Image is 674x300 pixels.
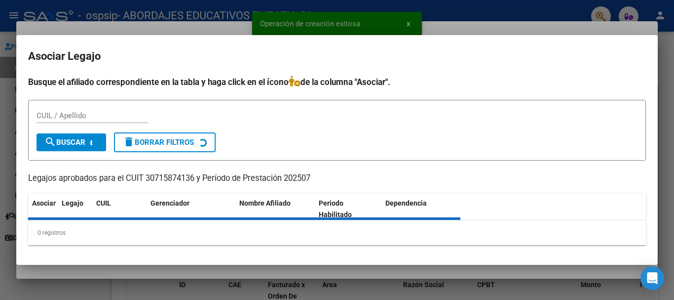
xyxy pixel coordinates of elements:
[28,193,58,225] datatable-header-cell: Asociar
[147,193,235,225] datatable-header-cell: Gerenciador
[28,76,646,88] h4: Busque el afiliado correspondiente en la tabla y haga click en el ícono de la columna "Asociar".
[44,138,85,147] span: Buscar
[62,199,83,207] span: Legajo
[92,193,147,225] datatable-header-cell: CUIL
[315,193,381,225] datatable-header-cell: Periodo Habilitado
[123,136,135,148] mat-icon: delete
[123,138,194,147] span: Borrar Filtros
[58,193,92,225] datatable-header-cell: Legajo
[28,172,646,185] p: Legajos aprobados para el CUIT 30715874136 y Período de Prestación 202507
[381,193,461,225] datatable-header-cell: Dependencia
[44,136,56,148] mat-icon: search
[114,132,216,152] button: Borrar Filtros
[385,199,427,207] span: Dependencia
[28,220,646,245] div: 0 registros
[319,199,352,218] span: Periodo Habilitado
[150,199,189,207] span: Gerenciador
[37,133,106,151] button: Buscar
[28,47,646,66] h2: Asociar Legajo
[239,199,291,207] span: Nombre Afiliado
[96,199,111,207] span: CUIL
[32,199,56,207] span: Asociar
[235,193,315,225] datatable-header-cell: Nombre Afiliado
[640,266,664,290] div: Open Intercom Messenger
